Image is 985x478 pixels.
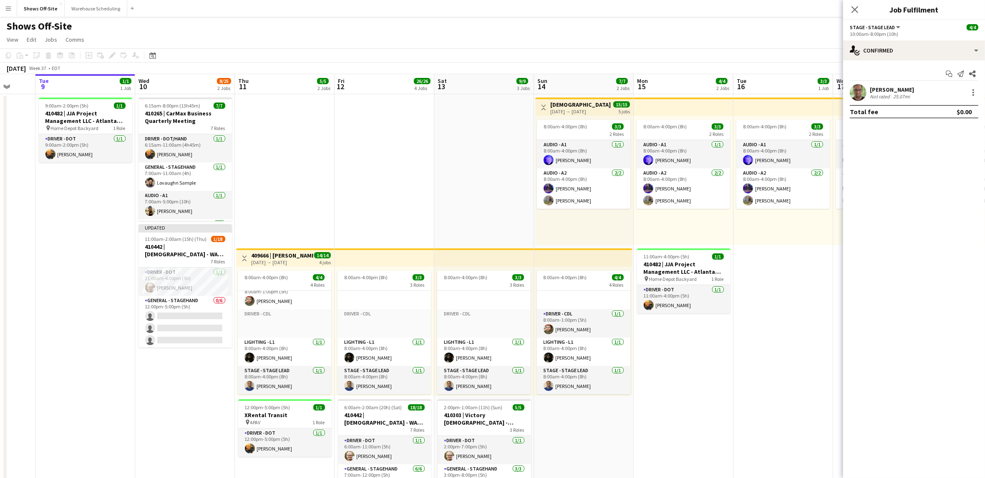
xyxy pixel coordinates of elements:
span: 3/3 [712,123,723,130]
span: 10 [137,82,149,91]
div: [DATE] → [DATE] [550,108,612,115]
app-job-card: 8:00am-4:00pm (8h)3/33 Roles[PERSON_NAME]Driver - CDLDriver - CDLLighting - L11/18:00am-4:00pm (8... [338,271,431,394]
app-card-role: Driver - DOT1/19:00am-2:00pm (5h)[PERSON_NAME] [39,134,132,163]
span: 8:00am-4:00pm (8h) [244,274,288,280]
span: 11 [237,82,249,91]
span: 12:00pm-5:00pm (5h) [245,404,290,410]
span: 1/18 [211,236,225,242]
span: 15 [636,82,648,91]
span: 8:00am-4:00pm (8h) [444,274,487,280]
span: Tue [39,77,49,85]
app-card-role: Driver - DOT1/112:00pm-5:00pm (5h)[PERSON_NAME] [238,428,332,457]
h3: 410303 | Victory [DEMOGRAPHIC_DATA] - Volunteer Appreciation Event [438,411,531,426]
app-card-role: Stage - Stage Lead1/18:00am-4:00pm (8h)[PERSON_NAME] [238,366,331,394]
app-card-role-placeholder: Driver - CDL [437,281,531,309]
span: 9:00am-2:00pm (5h) [45,103,89,109]
h3: 410265 | CarMax Business Quarterly Meeting [139,110,232,125]
app-job-card: 8:00am-4:00pm (8h)3/32 RolesAudio - A11/18:00am-4:00pm (8h)[PERSON_NAME]Audio - A22/28:00am-4:00p... [836,120,930,209]
div: Updated11:00am-2:00am (15h) (Thu)1/18410442 | [DEMOGRAPHIC_DATA] - WAVE College Ministry 20257 Ro... [139,224,232,348]
span: 4/4 [967,24,978,30]
span: 15/15 [613,101,630,108]
span: Jobs [45,36,57,43]
app-card-role: Lighting - L11/18:00am-4:00pm (8h)[PERSON_NAME] [338,338,431,366]
span: Fri [338,77,345,85]
app-card-role: Driver - DOT1/111:00am-4:00pm (5h)[PERSON_NAME] [637,285,731,313]
span: Mon [637,77,648,85]
a: Edit [23,34,40,45]
div: $0.00 [957,108,972,116]
app-card-role-placeholder: Driver - CDL [338,309,431,338]
span: Wed [139,77,149,85]
span: 2:00pm-1:00am (11h) (Sun) [444,404,503,410]
app-card-role-placeholder: Driver - CDL [537,281,630,309]
span: 6:00am-2:00am (20h) (Sat) [345,404,402,410]
span: 18/18 [408,404,425,410]
span: Thu [238,77,249,85]
span: 9 [38,82,49,91]
app-job-card: 8:00am-4:00pm (8h)3/32 RolesAudio - A11/18:00am-4:00pm (8h)[PERSON_NAME]Audio - A22/28:00am-4:00p... [637,120,730,209]
span: 1/1 [114,103,126,109]
span: 8/25 [217,78,231,84]
div: [DATE] → [DATE] [251,259,313,265]
span: 16 [736,82,746,91]
div: Not rated [870,93,892,100]
app-job-card: 8:00am-4:00pm (8h)3/32 RolesAudio - A11/18:00am-4:00pm (8h)[PERSON_NAME]Audio - A22/28:00am-4:00p... [537,120,630,209]
app-job-card: 6:15am-8:00pm (13h45m)7/7410265 | CarMax Business Quarterly Meeting7 RolesDriver - DOT/Hand1/16:1... [139,98,232,221]
span: 7/7 [616,78,628,84]
span: 6:15am-8:00pm (13h45m) [145,103,201,109]
span: 5/5 [513,404,524,410]
span: 1/1 [313,404,325,410]
app-card-role: Audio - A22/28:00am-4:00pm (8h)[PERSON_NAME][PERSON_NAME] [537,168,630,209]
span: Sat [438,77,447,85]
span: Home Depot Backyard [51,125,99,131]
span: View [7,36,18,43]
span: 8:00am-4:00pm (8h) [743,123,786,130]
span: 5/5 [317,78,329,84]
span: 3 Roles [510,282,524,288]
app-job-card: 8:00am-4:00pm (8h)3/33 Roles[PERSON_NAME]Driver - CDLDriver - CDLLighting - L11/18:00am-4:00pm (8... [437,271,531,394]
h3: 410482 | JJA Project Management LLC - Atlanta Food & Wine Festival - Home Depot Backyard - Deliver [39,110,132,125]
app-job-card: 8:00am-4:00pm (8h)4/44 Roles[PERSON_NAME]Driver - CDLDriver - CDL1/18:00am-1:00pm (5h)[PERSON_NAM... [537,271,630,394]
div: Updated [139,224,232,231]
app-card-role-placeholder: Driver - CDL [238,309,331,338]
span: 8:00am-4:00pm (8h) [544,274,587,280]
h3: [DEMOGRAPHIC_DATA] Purse [PERSON_NAME] -- 409866 [550,101,612,108]
span: Edit [27,36,36,43]
h3: 410442 | [DEMOGRAPHIC_DATA] - WAVE College Ministry 2025 [139,243,232,258]
span: 13 [436,82,447,91]
app-card-role: Stage - Stage Lead1/18:00am-4:00pm (8h)[PERSON_NAME] [537,366,630,394]
app-card-role: Driver - DOT1/16:00am-11:00am (5h)[PERSON_NAME] [338,436,431,464]
app-job-card: 9:00am-2:00pm (5h)1/1410482 | JJA Project Management LLC - Atlanta Food & Wine Festival - Home De... [39,98,132,163]
app-card-role: Audio - A22/28:00am-4:00pm (8h)[PERSON_NAME][PERSON_NAME] [637,168,730,209]
div: 2 Jobs [617,85,630,91]
span: 3 Roles [410,282,424,288]
app-job-card: 8:00am-4:00pm (8h)4/44 Roles[PERSON_NAME]Driver - CDL1/18:00am-1:00pm (5h)[PERSON_NAME]Driver - C... [238,271,331,394]
app-card-role: Lighting - L11/18:00am-4:00pm (8h)[PERSON_NAME] [437,338,531,366]
app-card-role: Lighting - L11/18:00am-4:00pm (8h)[PERSON_NAME] [238,338,331,366]
span: 7 Roles [211,125,225,131]
span: 8:00am-4:00pm (8h) [344,274,388,280]
span: Home Depot Backyard [649,276,697,282]
app-card-role: Audio - A11/18:00am-4:00pm (8h)[PERSON_NAME] [637,140,730,168]
span: 17 [835,82,847,91]
app-card-role: Driver - DOT1/111:00am-4:00pm (5h)[PERSON_NAME] [139,268,232,296]
span: 3/3 [818,78,829,84]
span: 4/4 [612,274,624,280]
span: 14 [536,82,547,91]
span: 14/14 [314,252,331,258]
a: View [3,34,22,45]
app-card-role: Audio - A11/18:00am-4:00pm (8h)[PERSON_NAME] [836,140,930,168]
span: 11:00am-4:00pm (5h) [644,253,690,260]
h3: XRental Transit [238,411,332,419]
app-card-role: Audio - A22/28:00am-4:00pm (8h)[PERSON_NAME][PERSON_NAME] [836,168,930,209]
span: 8:00am-4:00pm (8h) [843,123,886,130]
span: APAV [250,419,261,425]
app-card-role: Audio - A11/18:00am-4:00pm (8h)[PERSON_NAME] [736,140,830,168]
h3: 410442 | [DEMOGRAPHIC_DATA] - WAVE College Ministry 2025 [338,411,431,426]
div: 4 jobs [319,258,331,265]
